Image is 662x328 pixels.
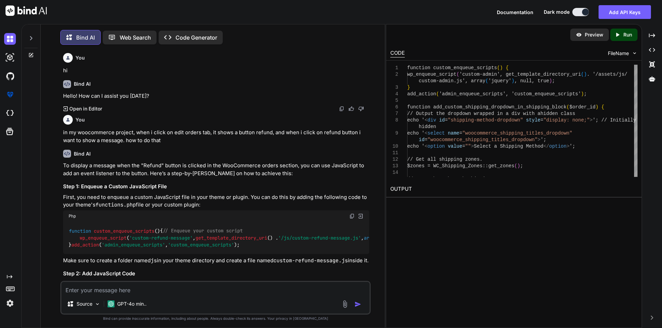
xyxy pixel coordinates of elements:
[540,117,543,123] span: =
[69,105,102,112] p: Open in Editor
[390,97,398,104] div: 5
[526,117,540,123] span: style
[71,242,99,248] span: add_action
[175,33,217,42] p: Code Generator
[514,163,517,169] span: (
[471,144,474,149] span: >
[462,130,572,136] span: "woocommerce_shipping_titles_dropdown"
[566,104,569,110] span: (
[390,176,398,182] div: 15
[511,78,514,84] span: )
[63,270,369,278] h3: Step 2: Add JavaScript Code
[448,130,459,136] span: name
[549,144,566,149] span: option
[151,257,157,264] code: js
[60,316,371,321] p: Bind can provide inaccurate information, including about people. Always double-check its answers....
[63,193,369,209] p: First, you need to enqueue a custom JavaScript file in your theme or plugin. You can do this by a...
[390,130,398,137] div: 9
[390,110,398,117] div: 7
[63,67,369,75] p: hi
[576,32,582,38] img: preview
[390,104,398,110] div: 6
[543,144,549,149] span: </
[390,84,398,91] div: 3
[552,104,566,110] span: block
[407,91,436,97] span: add_action
[386,181,642,197] h2: OUTPUT
[448,117,523,123] span: "shipping-method-dropdown"
[407,130,424,136] span: echo '
[63,281,369,296] p: In the file, you can add the following code to listen for clicks on the refund button and display...
[77,300,92,307] p: Source
[427,144,444,149] span: option
[6,6,47,16] img: Bind AI
[520,163,523,169] span: ;
[4,33,16,45] img: darkChat
[69,228,91,234] span: function
[424,117,427,123] span: <
[4,52,16,63] img: darkAi-studio
[390,71,398,78] div: 2
[592,117,636,123] span: '; // Initially
[76,116,85,123] h6: You
[514,78,549,84] span: , null, true
[543,117,590,123] span: "display: none;"
[102,242,165,248] span: 'admin_enqueue_scripts'
[341,300,349,308] img: attachment
[4,297,16,309] img: settings
[390,143,398,150] div: 10
[632,50,638,56] img: chevron down
[108,300,114,307] img: GPT-4o mini
[4,89,16,100] img: premium
[544,9,570,15] span: Dark mode
[63,183,369,191] h3: Step 1: Enqueue a Custom JavaScript File
[278,235,361,241] span: '/js/custom-refund-message.js'
[407,163,514,169] span: $zones = WC_Shipping_Zones::get_zones
[80,235,127,241] span: wp_enqueue_script
[538,137,540,142] span: >
[517,163,520,169] span: )
[585,31,603,38] p: Preview
[354,301,361,308] img: icon
[407,65,497,71] span: function custom_enqueue_scripts
[459,72,581,77] span: 'custom-admin', get_template_directory_uri
[462,144,465,149] span: =
[390,150,398,156] div: 11
[358,106,364,112] img: dislike
[424,144,427,149] span: <
[129,235,193,241] span: 'custom-refund-message'
[427,130,444,136] span: select
[390,169,398,176] div: 14
[448,144,462,149] span: value
[419,78,485,84] span: custom-admin.js', array
[407,104,552,110] span: function add_custom_shipping_dropdown_in_shipping_
[4,70,16,82] img: githubDark
[358,213,364,219] img: Open in Browser
[390,117,398,124] div: 8
[439,117,445,123] span: id
[63,92,369,100] p: Hello! How can I assist you [DATE]?
[407,111,540,116] span: // Output the dropdown wrapped in a div with a
[424,137,427,142] span: =
[364,235,378,241] span: array
[599,5,651,19] button: Add API Keys
[552,78,555,84] span: ;
[74,150,91,157] h6: Bind AI
[590,117,592,123] span: >
[390,49,405,57] div: CODE
[540,137,546,142] span: ';
[439,91,581,97] span: 'admin_enqueue_scripts', 'custom_enqueue_scripts'
[339,106,344,112] img: copy
[390,65,398,71] div: 1
[94,228,154,234] span: custom_enqueue_scripts
[601,104,604,110] span: {
[436,91,439,97] span: (
[623,31,632,38] p: Run
[63,129,369,144] p: in my woocommerce project, when i click on edit orders tab, it shows a button refund, and when i ...
[581,72,584,77] span: (
[427,137,537,142] span: "woocommerce_shipping_titles_dropdown"
[163,228,243,234] span: // Enqueue your custom script
[427,117,436,123] span: div
[69,213,76,219] span: Php
[94,301,100,307] img: Pick Models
